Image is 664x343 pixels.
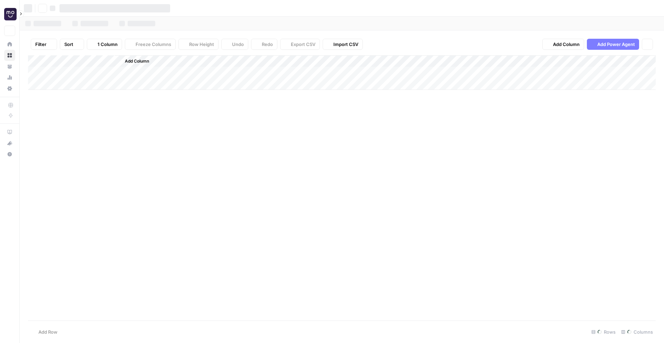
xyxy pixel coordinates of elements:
span: Export CSV [291,41,315,48]
button: Row Height [178,39,219,50]
span: Redo [262,41,273,48]
div: Rows [589,326,618,337]
button: Export CSV [280,39,320,50]
a: Settings [4,83,15,94]
button: Add Column [542,39,584,50]
span: Sort [64,41,73,48]
span: Add Column [125,58,149,64]
button: What's new? [4,138,15,149]
button: Undo [221,39,248,50]
button: Add Column [116,57,152,66]
span: Add Row [38,328,57,335]
span: Undo [232,41,244,48]
a: Browse [4,50,15,61]
span: Freeze Columns [136,41,171,48]
button: Help + Support [4,149,15,160]
button: Redo [251,39,277,50]
button: Import CSV [323,39,363,50]
a: Home [4,39,15,50]
a: Usage [4,72,15,83]
a: AirOps Academy [4,127,15,138]
span: Filter [35,41,46,48]
span: Import CSV [333,41,358,48]
img: Mo Logo [4,8,17,20]
button: 1 Column [87,39,122,50]
a: Your Data [4,61,15,72]
span: Add Column [553,41,580,48]
button: Filter [31,39,57,50]
button: Add Row [28,326,62,337]
span: Row Height [189,41,214,48]
span: 1 Column [98,41,118,48]
div: Columns [618,326,656,337]
div: What's new? [4,138,15,148]
button: Sort [60,39,84,50]
button: Add Power Agent [587,39,639,50]
span: Add Power Agent [597,41,635,48]
button: Workspace: Mo [4,6,15,23]
button: Freeze Columns [125,39,176,50]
